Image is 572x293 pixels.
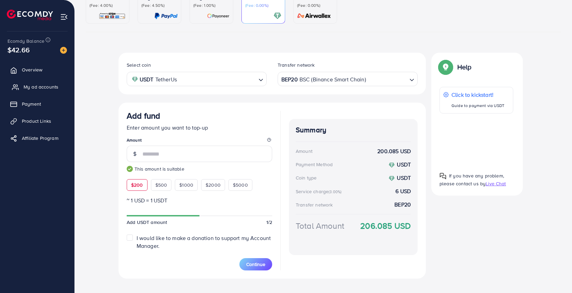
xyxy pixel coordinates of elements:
[295,12,333,20] img: card
[274,12,281,20] img: card
[451,102,504,110] p: Guide to payment via USDT
[127,196,272,204] p: ~ 1 USD = 1 USDT
[5,63,69,77] a: Overview
[127,111,160,121] h3: Add fund
[296,126,411,134] h4: Summary
[8,45,30,55] span: $42.66
[99,12,126,20] img: card
[440,173,446,179] img: Popup guide
[395,187,411,195] strong: 6 USD
[377,147,411,155] strong: 200.085 USD
[233,182,248,188] span: $5000
[127,62,151,68] label: Select coin
[296,148,312,155] div: Amount
[141,3,178,8] p: (Fee: 4.50%)
[179,182,193,188] span: $1000
[281,75,298,84] strong: BEP20
[127,165,272,172] small: This amount is suitable
[127,166,133,172] img: guide
[266,219,272,226] span: 1/2
[132,76,138,82] img: coin
[131,182,143,188] span: $200
[239,258,272,270] button: Continue
[22,101,41,107] span: Payment
[296,188,344,195] div: Service charge
[155,75,177,84] span: TetherUs
[193,3,229,8] p: (Fee: 1.00%)
[22,118,51,124] span: Product Links
[486,180,506,187] span: Live Chat
[8,38,44,44] span: Ecomdy Balance
[207,12,229,20] img: card
[278,62,315,68] label: Transfer network
[140,75,154,84] strong: USDT
[296,174,317,181] div: Coin type
[127,72,267,86] div: Search for option
[440,172,504,187] span: If you have any problem, please contact us by
[127,219,167,226] span: Add USDT amount
[360,220,411,232] strong: 206.085 USD
[22,66,42,73] span: Overview
[451,91,504,99] p: Click to kickstart!
[5,131,69,145] a: Affiliate Program
[296,220,344,232] div: Total Amount
[60,47,67,54] img: image
[24,83,58,90] span: My ad accounts
[389,162,395,168] img: coin
[206,182,221,188] span: $2000
[179,74,256,84] input: Search for option
[60,13,68,21] img: menu
[7,10,53,20] img: logo
[296,201,333,208] div: Transfer network
[5,114,69,128] a: Product Links
[5,80,69,94] a: My ad accounts
[296,161,333,168] div: Payment Method
[154,12,178,20] img: card
[397,161,411,168] strong: USDT
[394,201,411,209] strong: BEP20
[246,261,265,268] span: Continue
[155,182,167,188] span: $500
[89,3,126,8] p: (Fee: 4.00%)
[329,189,341,195] small: (3.00%)
[389,175,395,182] img: coin
[137,234,271,250] span: I would like to make a donation to support my Account Manager.
[297,3,333,8] p: (Fee: 0.00%)
[245,3,281,8] p: (Fee: 0.00%)
[367,74,407,84] input: Search for option
[5,97,69,111] a: Payment
[440,61,452,73] img: Popup guide
[397,174,411,182] strong: USDT
[457,63,472,71] p: Help
[127,123,272,132] p: Enter amount you want to top-up
[278,72,418,86] div: Search for option
[543,262,567,288] iframe: Chat
[127,137,272,146] legend: Amount
[22,135,58,142] span: Affiliate Program
[299,75,366,84] span: BSC (Binance Smart Chain)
